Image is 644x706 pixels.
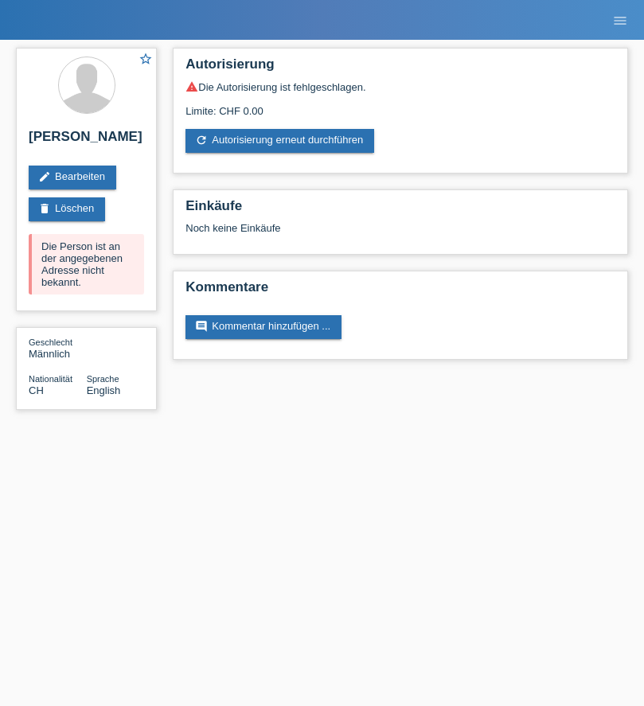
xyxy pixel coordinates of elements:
[139,52,153,66] i: star_border
[38,202,51,215] i: delete
[29,336,87,360] div: Männlich
[185,80,615,93] div: Die Autorisierung ist fehlgeschlagen.
[185,57,615,80] h2: Autorisierung
[38,170,51,183] i: edit
[185,93,615,117] div: Limite: CHF 0.00
[29,234,144,294] div: Die Person ist an der angegebenen Adresse nicht bekannt.
[29,197,105,221] a: deleteLöschen
[612,13,628,29] i: menu
[29,374,72,384] span: Nationalität
[87,374,119,384] span: Sprache
[87,384,121,396] span: English
[185,80,198,93] i: warning
[185,129,374,153] a: refreshAutorisierung erneut durchführen
[29,337,72,347] span: Geschlecht
[29,166,116,189] a: editBearbeiten
[195,134,208,146] i: refresh
[185,222,615,246] div: Noch keine Einkäufe
[29,384,44,396] span: Schweiz
[185,315,342,339] a: commentKommentar hinzufügen ...
[139,52,153,68] a: star_border
[195,320,208,333] i: comment
[185,198,615,222] h2: Einkäufe
[29,129,144,153] h2: [PERSON_NAME]
[604,15,636,25] a: menu
[185,279,615,303] h2: Kommentare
